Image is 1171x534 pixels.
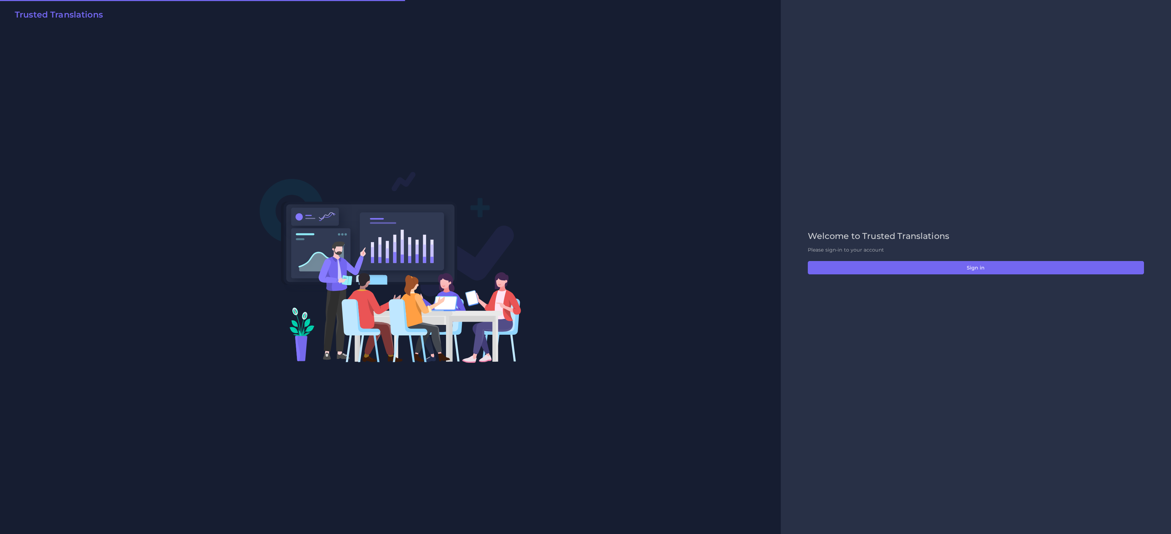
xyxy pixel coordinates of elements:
[808,261,1144,274] button: Sign in
[259,171,521,363] img: Login V2
[15,10,103,20] h2: Trusted Translations
[10,10,103,22] a: Trusted Translations
[808,246,1144,254] p: Please sign-in to your account
[808,231,1144,241] h2: Welcome to Trusted Translations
